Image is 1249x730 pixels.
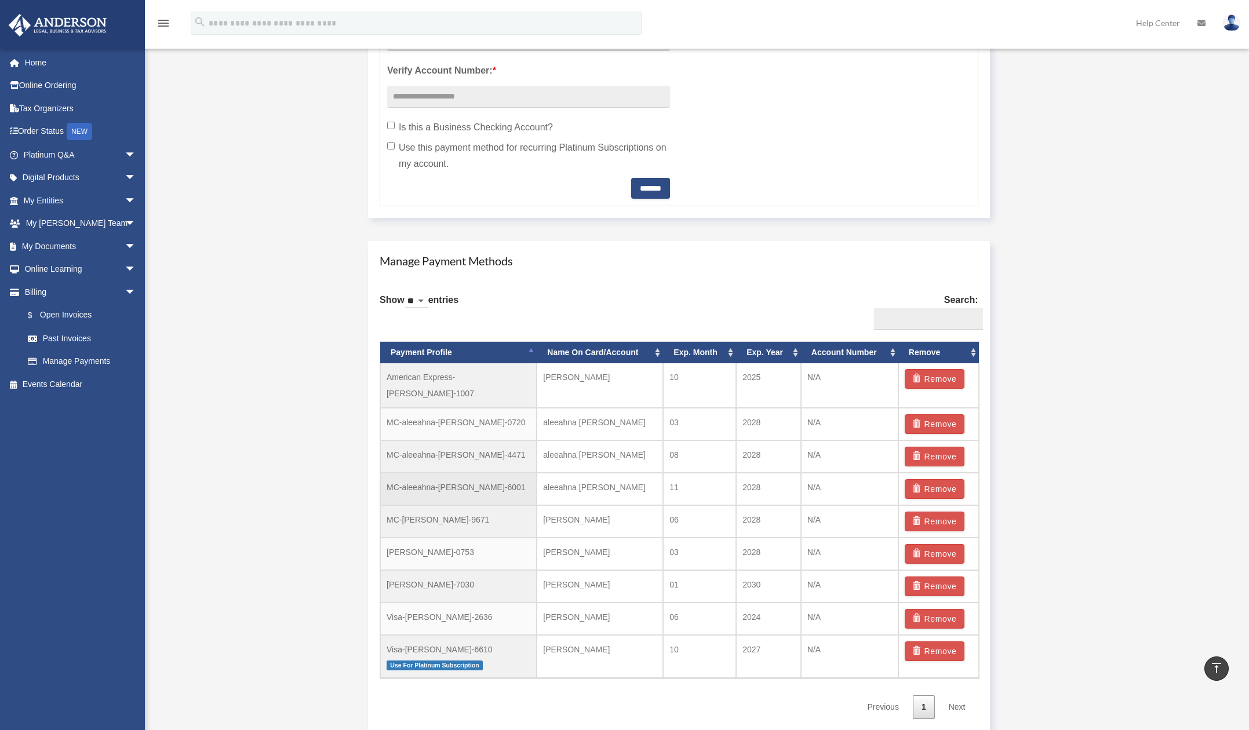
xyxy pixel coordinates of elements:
div: NEW [67,123,92,140]
button: Remove [905,512,964,531]
td: N/A [801,473,898,505]
td: 2028 [736,408,801,440]
td: aleeahna [PERSON_NAME] [537,408,663,440]
button: Remove [905,414,964,434]
label: Is this a Business Checking Account? [387,119,670,136]
span: Use For Platinum Subscription [387,660,483,670]
span: arrow_drop_down [125,166,148,190]
a: My Documentsarrow_drop_down [8,235,154,258]
a: menu [156,20,170,30]
th: Name On Card/Account: activate to sort column ascending [537,342,663,363]
i: vertical_align_top [1210,661,1223,675]
a: My [PERSON_NAME] Teamarrow_drop_down [8,212,154,235]
a: Online Learningarrow_drop_down [8,258,154,281]
h4: Manage Payment Methods [380,253,978,269]
td: 01 [663,570,736,603]
td: 03 [663,538,736,570]
td: N/A [801,603,898,635]
td: 2028 [736,538,801,570]
a: Next [940,695,974,719]
td: 08 [663,440,736,473]
th: Exp. Year: activate to sort column ascending [736,342,801,363]
span: arrow_drop_down [125,258,148,282]
td: Visa-[PERSON_NAME]-6610 [380,635,537,678]
button: Remove [905,641,964,661]
td: Visa-[PERSON_NAME]-2636 [380,603,537,635]
th: Payment Profile: activate to sort column descending [380,342,537,363]
span: arrow_drop_down [125,189,148,213]
td: aleeahna [PERSON_NAME] [537,440,663,473]
span: arrow_drop_down [125,143,148,167]
th: Account Number: activate to sort column ascending [801,342,898,363]
label: Show entries [380,292,458,320]
img: User Pic [1223,14,1240,31]
td: [PERSON_NAME] [537,570,663,603]
td: [PERSON_NAME] [537,505,663,538]
td: N/A [801,408,898,440]
td: N/A [801,538,898,570]
a: $Open Invoices [16,304,154,327]
td: 2028 [736,505,801,538]
td: 2027 [736,635,801,678]
a: Previous [858,695,907,719]
td: MC-[PERSON_NAME]-9671 [380,505,537,538]
td: 06 [663,505,736,538]
label: Search: [869,292,978,330]
input: Search: [874,308,983,330]
span: arrow_drop_down [125,235,148,258]
td: [PERSON_NAME] [537,363,663,408]
td: 2024 [736,603,801,635]
td: [PERSON_NAME] [537,603,663,635]
td: MC-aleeahna-[PERSON_NAME]-6001 [380,473,537,505]
td: 03 [663,408,736,440]
th: Remove: activate to sort column ascending [898,342,979,363]
td: 11 [663,473,736,505]
label: Use this payment method for recurring Platinum Subscriptions on my account. [387,140,670,172]
button: Remove [905,544,964,564]
a: Tax Organizers [8,97,154,120]
a: 1 [913,695,935,719]
th: Exp. Month: activate to sort column ascending [663,342,736,363]
a: Past Invoices [16,327,154,350]
a: My Entitiesarrow_drop_down [8,189,154,212]
td: [PERSON_NAME] [537,635,663,678]
button: Remove [905,479,964,499]
td: 2028 [736,440,801,473]
td: aleeahna [PERSON_NAME] [537,473,663,505]
input: Use this payment method for recurring Platinum Subscriptions on my account. [387,142,395,149]
button: Remove [905,576,964,596]
td: 06 [663,603,736,635]
td: MC-aleeahna-[PERSON_NAME]-4471 [380,440,537,473]
button: Remove [905,609,964,629]
a: Events Calendar [8,373,154,396]
td: N/A [801,363,898,408]
td: MC-aleeahna-[PERSON_NAME]-0720 [380,408,537,440]
td: N/A [801,440,898,473]
a: Home [8,51,154,74]
a: Manage Payments [16,350,148,373]
td: N/A [801,505,898,538]
button: Remove [905,447,964,466]
td: American Express-[PERSON_NAME]-1007 [380,363,537,408]
i: search [194,16,206,28]
a: Online Ordering [8,74,154,97]
img: Anderson Advisors Platinum Portal [5,14,110,36]
td: [PERSON_NAME]-7030 [380,570,537,603]
span: arrow_drop_down [125,280,148,304]
td: 10 [663,635,736,678]
a: Platinum Q&Aarrow_drop_down [8,143,154,166]
i: menu [156,16,170,30]
td: 2030 [736,570,801,603]
td: 2025 [736,363,801,408]
label: Verify Account Number: [387,63,670,79]
input: Is this a Business Checking Account? [387,122,395,129]
a: Order StatusNEW [8,120,154,144]
span: arrow_drop_down [125,212,148,236]
td: [PERSON_NAME]-0753 [380,538,537,570]
td: [PERSON_NAME] [537,538,663,570]
span: $ [34,308,40,323]
td: 10 [663,363,736,408]
a: vertical_align_top [1204,656,1229,681]
a: Billingarrow_drop_down [8,280,154,304]
td: N/A [801,570,898,603]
